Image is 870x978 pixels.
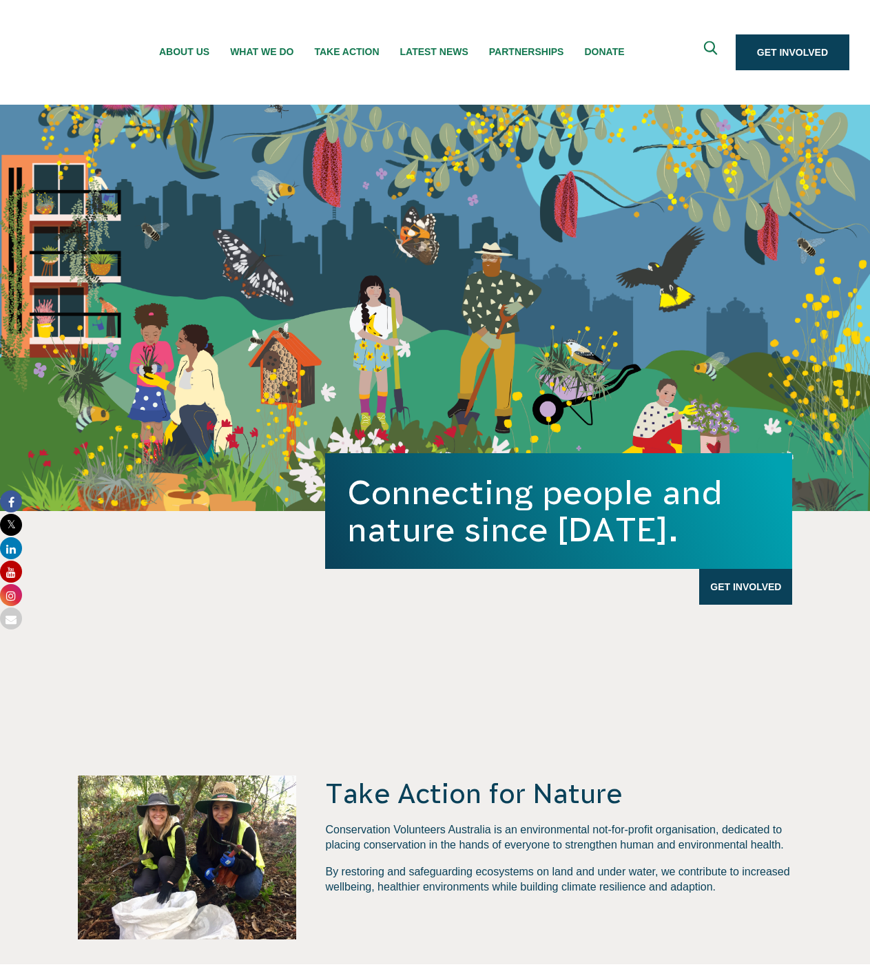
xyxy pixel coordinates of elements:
span: Partnerships [489,46,564,57]
h1: Connecting people and nature since [DATE]. [347,474,770,548]
li: Take Action [304,12,389,93]
li: What We Do [220,12,304,93]
li: About Us [149,12,220,93]
span: Donate [584,46,624,57]
span: About Us [159,46,209,57]
p: Conservation Volunteers Australia is an environmental not-for-profit organisation, dedicated to p... [325,822,792,853]
button: Expand search box Close search box [696,36,729,69]
span: Take Action [314,46,379,57]
span: Latest News [400,46,468,57]
span: Expand search box [703,41,721,64]
a: Get Involved [736,34,849,70]
p: By restoring and safeguarding ecosystems on land and under water, we contribute to increased well... [325,864,792,895]
span: What We Do [230,46,293,57]
a: Get Involved [699,569,792,605]
h4: Take Action for Nature [325,776,792,811]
